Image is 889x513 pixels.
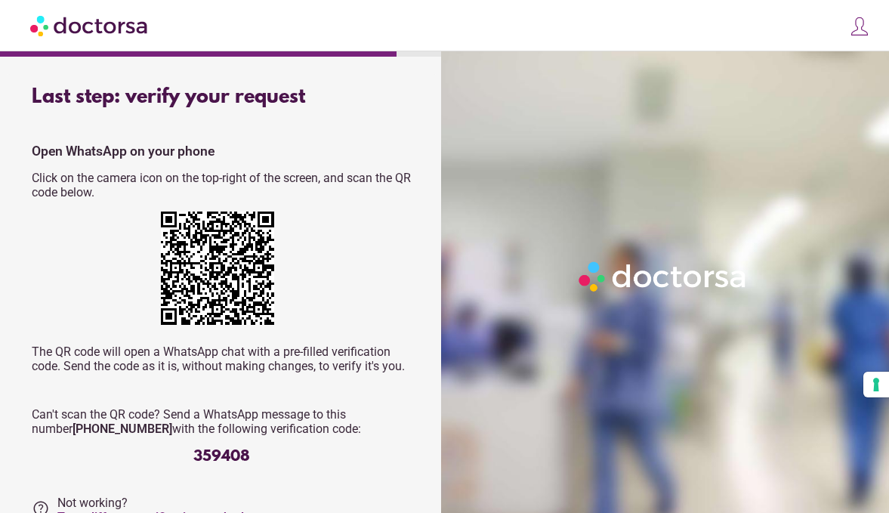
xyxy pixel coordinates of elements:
[574,257,752,296] img: Logo-Doctorsa-trans-White-partial-flat.png
[161,212,274,325] img: VUAAAAASUVORK5CYII=
[32,144,215,159] strong: Open WhatsApp on your phone
[32,448,412,465] div: 359408
[863,372,889,397] button: Your consent preferences for tracking technologies
[32,407,412,436] p: Can't scan the QR code? Send a WhatsApp message to this number with the following verification code:
[73,422,172,436] strong: [PHONE_NUMBER]
[849,16,870,37] img: icons8-customer-100.png
[32,345,412,373] p: The QR code will open a WhatsApp chat with a pre-filled verification code. Send the code as it is...
[32,86,412,109] div: Last step: verify your request
[32,171,412,199] p: Click on the camera icon on the top-right of the screen, and scan the QR code below.
[30,8,150,42] img: Doctorsa.com
[161,212,282,332] div: https://wa.me/+12673231263?text=My+request+verification+code+is+359408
